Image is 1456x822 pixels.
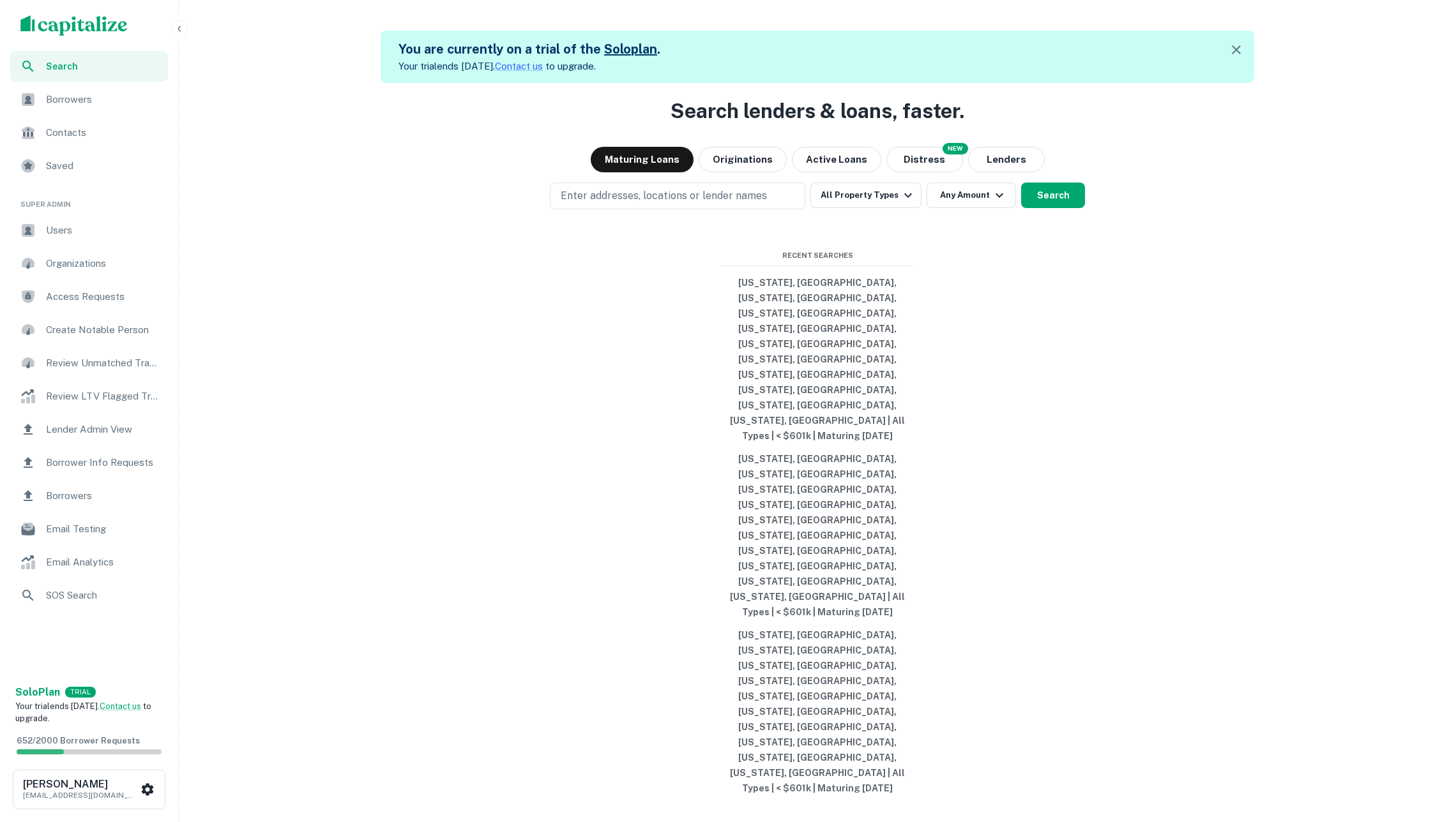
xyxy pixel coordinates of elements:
[23,779,138,789] h6: [PERSON_NAME]
[46,389,160,404] span: Review LTV Flagged Transactions
[722,250,913,261] span: Recent Searches
[46,422,160,437] span: Lender Admin View
[46,588,160,603] span: SOS Search
[46,322,160,338] span: Create Notable Person
[10,84,168,115] a: Borrowers
[46,555,160,570] span: Email Analytics
[671,96,964,126] h3: Search lenders & loans, faster.
[1021,183,1085,208] button: Search
[591,147,694,172] button: Maturing Loans
[10,51,168,82] a: Search
[722,624,913,800] button: [US_STATE], [GEOGRAPHIC_DATA], [US_STATE], [GEOGRAPHIC_DATA], [US_STATE], [GEOGRAPHIC_DATA], [US_...
[10,315,168,345] a: Create Notable Person
[943,143,968,154] div: NEW
[15,686,60,698] strong: Solo Plan
[46,488,160,504] span: Borrowers
[46,355,160,371] span: Review Unmatched Transactions
[46,125,160,140] span: Contacts
[10,447,168,478] a: Borrower Info Requests
[46,158,160,174] span: Saved
[10,281,168,312] a: Access Requests
[10,514,168,544] a: Email Testing
[10,481,168,511] a: Borrowers
[722,271,913,447] button: [US_STATE], [GEOGRAPHIC_DATA], [US_STATE], [GEOGRAPHIC_DATA], [US_STATE], [GEOGRAPHIC_DATA], [US_...
[13,770,165,809] button: [PERSON_NAME][EMAIL_ADDRESS][DOMAIN_NAME]
[65,687,96,698] div: TRIAL
[46,289,160,304] span: Access Requests
[1392,720,1456,781] iframe: Chat Widget
[10,248,168,279] a: Organizations
[550,183,805,209] button: Enter addresses, locations or lender names
[10,215,168,246] a: Users
[886,147,963,172] button: Search distressed loans with lien and other non-mortgage details.
[17,736,140,745] span: 652 / 2000 Borrower Requests
[10,348,168,378] a: Review Unmatched Transactions
[10,381,168,412] a: Review LTV Flagged Transactions
[46,223,160,238] span: Users
[699,147,787,172] button: Originations
[10,184,168,215] li: Super Admin
[968,147,1045,172] button: Lenders
[100,701,141,711] a: Contact us
[46,59,160,73] span: Search
[604,41,657,57] a: Soloplan
[46,256,160,271] span: Organizations
[927,183,1016,208] button: Any Amount
[46,92,160,107] span: Borrowers
[46,455,160,470] span: Borrower Info Requests
[10,547,168,578] a: Email Analytics
[10,580,168,611] a: SOS Search
[10,117,168,148] a: Contacts
[810,183,921,208] button: All Property Types
[722,447,913,624] button: [US_STATE], [GEOGRAPHIC_DATA], [US_STATE], [GEOGRAPHIC_DATA], [US_STATE], [GEOGRAPHIC_DATA], [US_...
[398,59,660,74] p: Your trial ends [DATE]. to upgrade.
[495,61,543,71] a: Contact us
[46,521,160,537] span: Email Testing
[15,701,151,724] span: Your trial ends [DATE]. to upgrade.
[15,685,60,700] a: SoloPlan
[792,147,881,172] button: Active Loans
[20,15,128,36] img: capitalize-logo.png
[23,789,138,801] p: [EMAIL_ADDRESS][DOMAIN_NAME]
[398,40,660,59] h5: You are currently on a trial of the .
[561,188,767,204] p: Enter addresses, locations or lender names
[10,151,168,181] a: Saved
[10,414,168,445] a: Lender Admin View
